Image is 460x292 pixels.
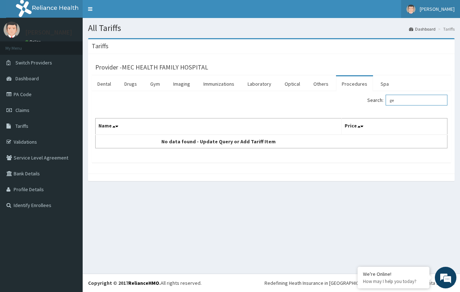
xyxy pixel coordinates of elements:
[406,5,415,14] img: User Image
[308,76,334,91] a: Others
[242,76,277,91] a: Laboratory
[96,118,342,135] th: Name
[96,135,342,148] td: No data found - Update Query or Add Tariff Item
[13,36,29,54] img: d_794563401_company_1708531726252_794563401
[144,76,166,91] a: Gym
[15,107,29,113] span: Claims
[367,95,447,105] label: Search:
[15,59,52,66] span: Switch Providers
[420,6,455,12] span: [PERSON_NAME]
[37,40,121,50] div: Chat with us now
[118,4,135,21] div: Minimize live chat window
[119,76,143,91] a: Drugs
[92,76,117,91] a: Dental
[25,39,42,44] a: Online
[88,23,455,33] h1: All Tariffs
[167,76,196,91] a: Imaging
[386,95,447,105] input: Search:
[25,29,72,36] p: [PERSON_NAME]
[15,75,39,82] span: Dashboard
[95,64,208,71] h3: Provider - MEC HEALTH FAMILY HOSPITAL
[375,76,395,91] a: Spa
[4,22,20,38] img: User Image
[92,43,109,49] h3: Tariffs
[363,271,424,277] div: We're Online!
[336,76,373,91] a: Procedures
[342,118,447,135] th: Price
[279,76,306,91] a: Optical
[42,91,99,163] span: We're online!
[264,279,455,287] div: Redefining Heath Insurance in [GEOGRAPHIC_DATA] using Telemedicine and Data Science!
[4,197,137,222] textarea: Type your message and hit 'Enter'
[83,274,460,292] footer: All rights reserved.
[128,280,159,286] a: RelianceHMO
[436,26,455,32] li: Tariffs
[88,280,161,286] strong: Copyright © 2017 .
[15,123,28,129] span: Tariffs
[363,278,424,284] p: How may I help you today?
[409,26,436,32] a: Dashboard
[198,76,240,91] a: Immunizations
